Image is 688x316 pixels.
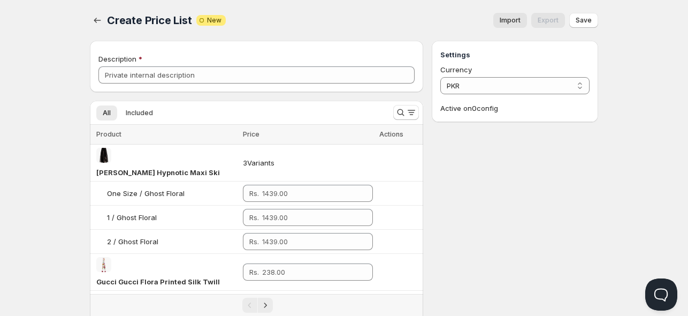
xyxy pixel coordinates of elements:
h3: Settings [440,49,590,60]
span: 2 / Ghost Floral [107,237,158,246]
span: Create Price List [107,14,192,27]
span: Price [243,130,259,138]
p: Active on 0 config [440,103,590,114]
button: Search and filter results [393,105,419,120]
span: [PERSON_NAME] Hypnotic Maxi Skirt Silk Long Skirt [96,168,278,177]
div: 2 / Ghost Floral [107,236,158,247]
span: Description [98,55,136,63]
td: 3 Variants [240,145,376,182]
span: Gucci Gucci Flora Printed Silk Twill Neck Bow [96,277,256,286]
div: Zimmermann Hypnotic Maxi Skirt Silk Long Skirt [96,167,219,178]
span: Rs. [249,268,259,276]
span: Save [576,16,592,25]
button: Import [493,13,527,28]
span: Actions [379,130,403,138]
span: New [207,16,221,25]
span: One Size / Ghost Floral [107,189,185,198]
button: Save [569,13,598,28]
span: Included [126,109,153,117]
button: Next [258,298,273,313]
input: 1439.00 [262,185,357,202]
span: Rs. [249,189,259,198]
span: All [103,109,111,117]
nav: Pagination [90,294,423,316]
span: Rs. [249,213,259,222]
span: 1 / Ghost Floral [107,213,157,222]
input: 1439.00 [262,209,357,226]
span: Product [96,130,121,138]
input: 238.00 [262,264,357,281]
span: Rs. [249,237,259,246]
div: 1 / Ghost Floral [107,212,157,223]
span: Currency [440,65,472,74]
iframe: Help Scout Beacon - Open [645,279,677,311]
input: 1439.00 [262,233,357,250]
div: One Size / Ghost Floral [107,188,185,199]
div: Gucci Gucci Flora Printed Silk Twill Neck Bow [96,276,219,287]
input: Private internal description [98,66,415,84]
span: Import [500,16,521,25]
